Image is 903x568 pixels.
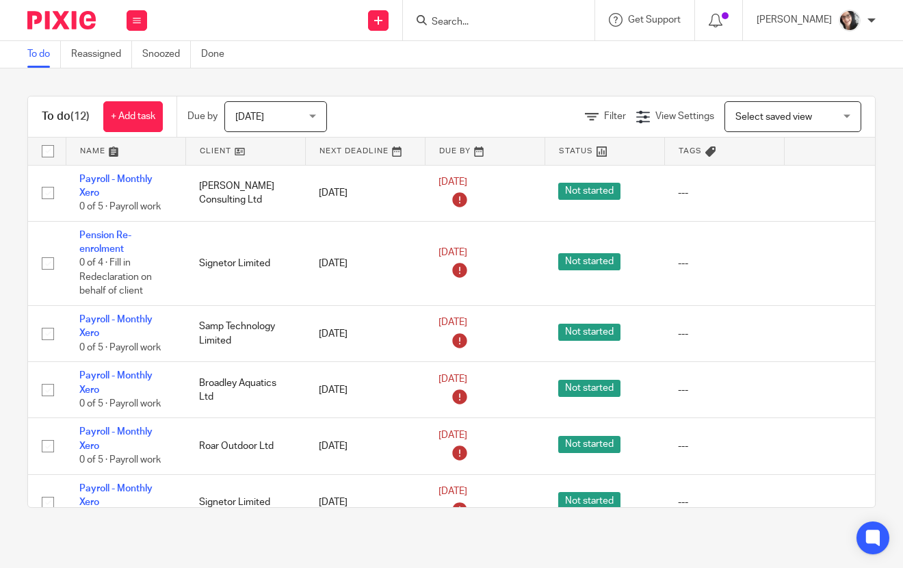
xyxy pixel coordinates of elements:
span: [DATE] [439,318,467,328]
span: [DATE] [439,177,467,187]
span: [DATE] [439,374,467,384]
td: [DATE] [305,306,425,362]
a: Payroll - Monthly Xero [79,427,153,450]
a: Done [201,41,235,68]
span: 0 of 5 · Payroll work [79,202,161,211]
a: Payroll - Monthly Xero [79,315,153,338]
span: Not started [558,253,620,270]
span: Get Support [628,15,681,25]
span: [DATE] [439,430,467,440]
img: me%20(1).jpg [839,10,861,31]
td: Samp Technology Limited [185,306,305,362]
span: Not started [558,324,620,341]
td: [DATE] [305,221,425,305]
td: Roar Outdoor Ltd [185,418,305,474]
a: + Add task [103,101,163,132]
img: Pixie [27,11,96,29]
span: [DATE] [235,112,264,122]
a: Payroll - Monthly Xero [79,484,153,507]
span: 0 of 5 · Payroll work [79,343,161,352]
a: To do [27,41,61,68]
div: --- [678,257,770,270]
p: Due by [187,109,218,123]
span: 0 of 4 · Fill in Redeclaration on behalf of client [79,259,152,296]
span: Not started [558,492,620,509]
span: Not started [558,436,620,453]
h1: To do [42,109,90,124]
span: [DATE] [439,487,467,496]
span: [DATE] [439,248,467,257]
span: Filter [604,112,626,121]
td: Signetor Limited [185,221,305,305]
td: [DATE] [305,165,425,221]
td: [DATE] [305,362,425,418]
span: (12) [70,111,90,122]
td: Broadley Aquatics Ltd [185,362,305,418]
td: [DATE] [305,418,425,474]
td: Signetor Limited [185,474,305,530]
span: 0 of 5 · Payroll work [79,399,161,409]
a: Payroll - Monthly Xero [79,175,153,198]
td: [PERSON_NAME] Consulting Ltd [185,165,305,221]
a: Reassigned [71,41,132,68]
div: --- [678,495,770,509]
span: Not started [558,380,620,397]
span: 0 of 5 · Payroll work [79,455,161,465]
span: Select saved view [735,112,812,122]
span: Tags [679,147,702,155]
div: --- [678,327,770,341]
div: --- [678,439,770,453]
p: [PERSON_NAME] [757,13,832,27]
td: [DATE] [305,474,425,530]
a: Payroll - Monthly Xero [79,371,153,394]
a: Pension Re-enrolment [79,231,131,254]
div: --- [678,383,770,397]
a: Snoozed [142,41,191,68]
input: Search [430,16,553,29]
div: --- [678,186,770,200]
span: Not started [558,183,620,200]
span: View Settings [655,112,714,121]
